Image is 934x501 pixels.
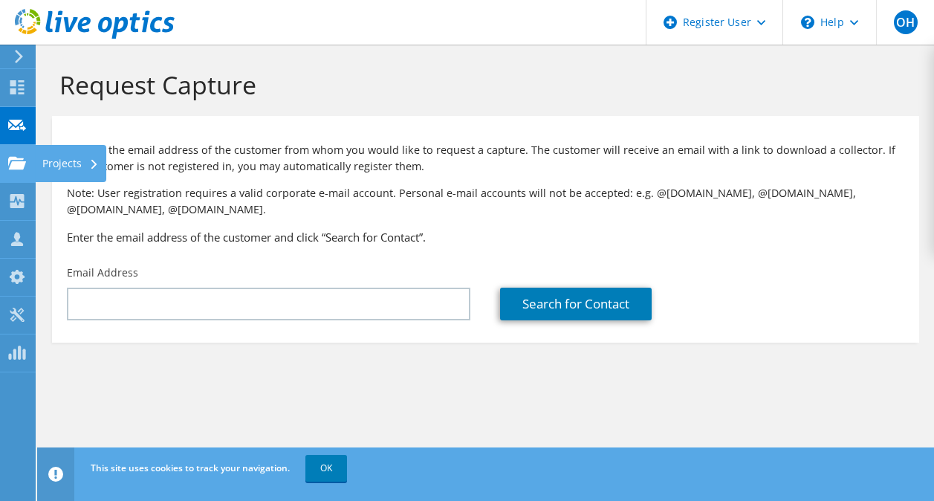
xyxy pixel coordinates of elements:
span: OH [894,10,918,34]
div: Projects [35,145,106,182]
svg: \n [801,16,814,29]
a: Search for Contact [500,288,652,320]
h3: Enter the email address of the customer and click “Search for Contact”. [67,229,904,245]
h1: Request Capture [59,69,904,100]
a: OK [305,455,347,482]
label: Email Address [67,265,138,280]
p: Provide the email address of the customer from whom you would like to request a capture. The cust... [67,142,904,175]
span: This site uses cookies to track your navigation. [91,462,290,474]
p: Note: User registration requires a valid corporate e-mail account. Personal e-mail accounts will ... [67,185,904,218]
